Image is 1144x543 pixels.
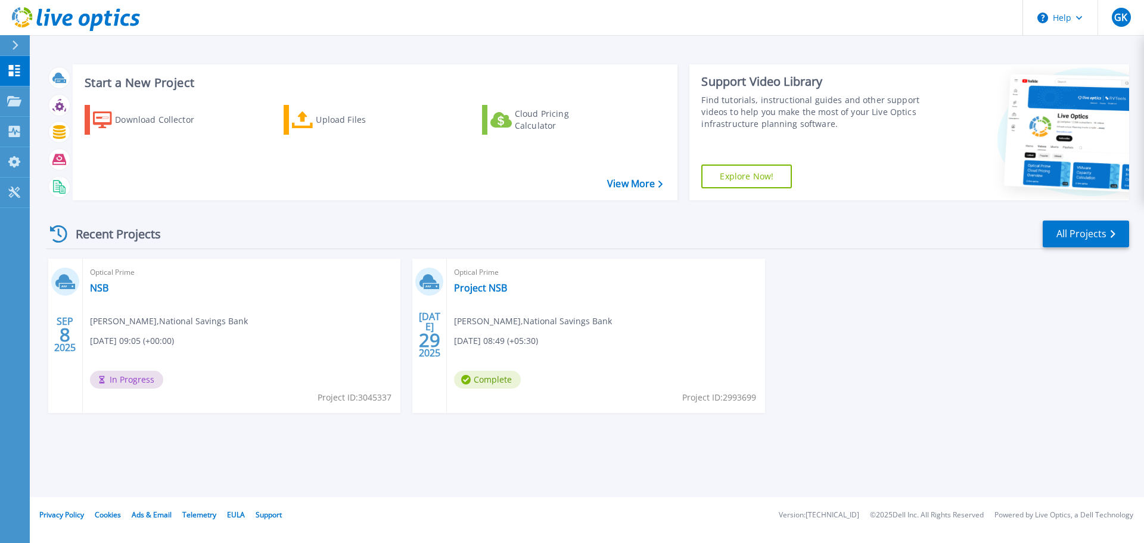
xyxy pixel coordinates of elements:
[418,313,441,356] div: [DATE] 2025
[419,335,440,345] span: 29
[90,371,163,389] span: In Progress
[1043,221,1129,247] a: All Projects
[994,511,1133,519] li: Powered by Live Optics, a Dell Technology
[701,74,925,89] div: Support Video Library
[870,511,984,519] li: © 2025 Dell Inc. All Rights Reserved
[607,178,663,190] a: View More
[115,108,210,132] div: Download Collector
[90,282,108,294] a: NSB
[318,391,391,404] span: Project ID: 3045337
[39,510,84,520] a: Privacy Policy
[454,371,521,389] span: Complete
[90,266,393,279] span: Optical Prime
[454,282,507,294] a: Project NSB
[60,330,70,340] span: 8
[515,108,610,132] div: Cloud Pricing Calculator
[482,105,615,135] a: Cloud Pricing Calculator
[90,315,248,328] span: [PERSON_NAME] , National Savings Bank
[85,76,663,89] h3: Start a New Project
[227,510,245,520] a: EULA
[454,266,757,279] span: Optical Prime
[182,510,216,520] a: Telemetry
[95,510,121,520] a: Cookies
[701,94,925,130] div: Find tutorials, instructional guides and other support videos to help you make the most of your L...
[54,313,76,356] div: SEP 2025
[90,334,174,347] span: [DATE] 09:05 (+00:00)
[779,511,859,519] li: Version: [TECHNICAL_ID]
[454,334,538,347] span: [DATE] 08:49 (+05:30)
[1114,13,1127,22] span: GK
[46,219,177,249] div: Recent Projects
[701,165,792,188] a: Explore Now!
[682,391,756,404] span: Project ID: 2993699
[132,510,172,520] a: Ads & Email
[316,108,411,132] div: Upload Files
[284,105,416,135] a: Upload Files
[256,510,282,520] a: Support
[454,315,612,328] span: [PERSON_NAME] , National Savings Bank
[85,105,217,135] a: Download Collector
